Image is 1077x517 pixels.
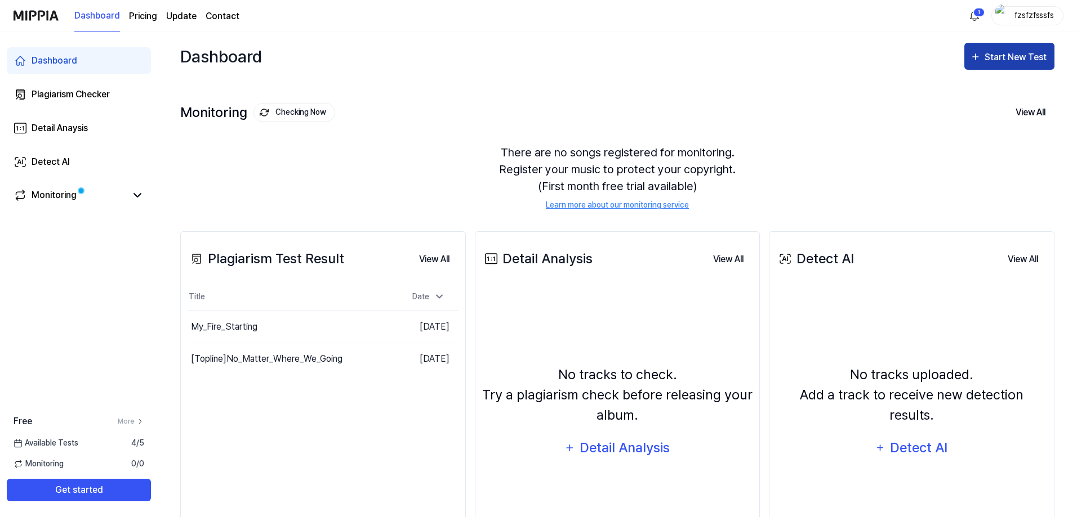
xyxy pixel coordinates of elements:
span: 0 / 0 [131,458,144,470]
button: Detail Analysis [557,434,678,461]
button: profilefzsfzfsssfs [991,6,1063,25]
div: fzsfzfsssfs [1012,9,1056,21]
a: Learn more about our monitoring service [546,199,689,211]
div: No tracks uploaded. Add a track to receive new detection results. [776,365,1047,425]
div: My_Fire_Starting [191,320,257,334]
a: Dashboard [7,47,151,74]
div: Detail Analysis [579,437,671,458]
div: Plagiarism Checker [32,88,110,101]
div: Detect AI [889,437,949,458]
img: 알림 [968,9,981,23]
td: [DATE] [391,311,459,343]
div: No tracks to check. Try a plagiarism check before releasing your album. [482,365,753,425]
a: Pricing [129,10,157,23]
div: Plagiarism Test Result [188,249,344,269]
div: Dashboard [32,54,77,68]
div: Date [408,287,450,306]
span: Free [14,415,32,428]
a: Contact [206,10,239,23]
span: Monitoring [14,458,64,470]
div: 1 [973,8,985,17]
a: More [118,416,144,426]
div: Detect AI [32,155,70,169]
a: Detail Anaysis [7,115,151,142]
button: 알림1 [965,7,983,25]
button: Get started [7,479,151,501]
button: Detect AI [868,434,956,461]
img: profile [995,5,1009,27]
span: 4 / 5 [131,437,144,449]
div: Detail Analysis [482,249,593,269]
div: Detail Anaysis [32,122,88,135]
a: Monitoring [14,188,126,202]
span: Available Tests [14,437,78,449]
th: Title [188,284,391,311]
div: Dashboard [180,43,262,70]
div: Monitoring [32,188,77,202]
img: monitoring Icon [260,108,269,117]
button: Checking Now [253,103,335,122]
button: View All [999,248,1047,271]
a: Detect AI [7,149,151,176]
a: Update [166,10,197,23]
button: View All [410,248,459,271]
td: [DATE] [391,343,459,375]
div: Start New Test [985,50,1049,65]
div: Detect AI [776,249,854,269]
div: [Topline] No_Matter_Where_We_Going [191,352,342,366]
div: There are no songs registered for monitoring. Register your music to protect your copyright. (Fir... [180,131,1054,224]
button: Start New Test [964,43,1054,70]
div: Monitoring [180,103,335,122]
button: View All [1007,101,1054,124]
a: Plagiarism Checker [7,81,151,108]
a: Dashboard [74,1,120,32]
button: View All [704,248,753,271]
